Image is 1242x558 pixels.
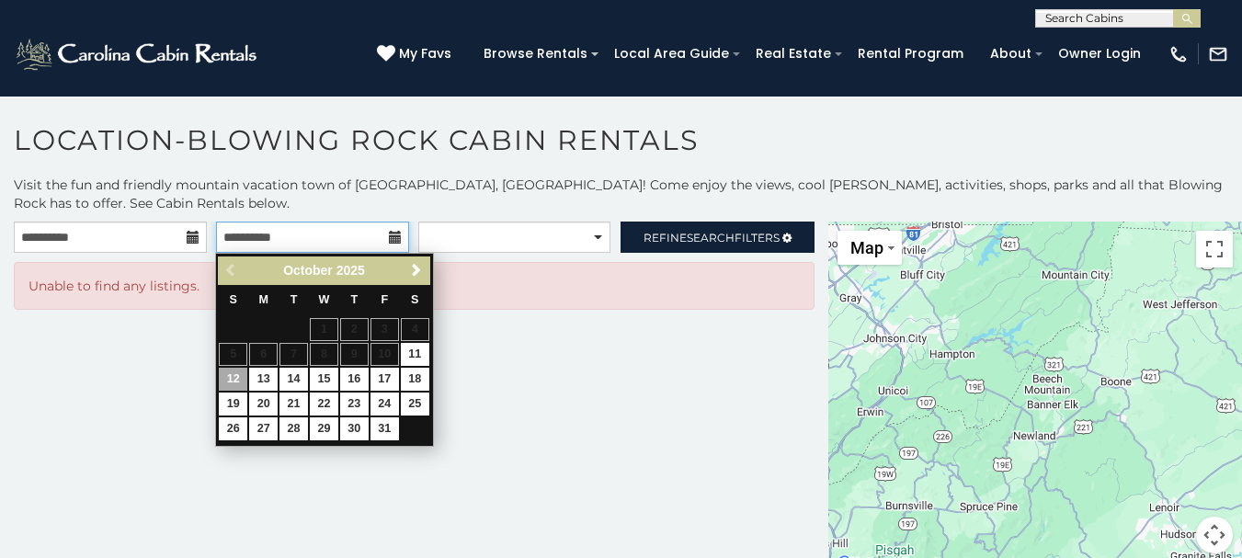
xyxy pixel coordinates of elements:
span: Search [687,231,735,245]
a: 29 [310,417,338,440]
a: 19 [219,393,247,416]
a: Next [405,259,428,282]
a: 13 [249,368,278,391]
a: 23 [340,393,369,416]
span: 2025 [336,263,365,278]
a: 28 [279,417,308,440]
img: phone-regular-white.png [1168,44,1189,64]
span: Saturday [411,293,418,306]
p: Unable to find any listings. [28,277,800,295]
a: Local Area Guide [605,40,738,68]
span: Friday [381,293,388,306]
a: 22 [310,393,338,416]
span: Sunday [230,293,237,306]
a: 31 [370,417,399,440]
span: Map [850,238,883,257]
span: Refine Filters [644,231,780,245]
a: Browse Rentals [474,40,597,68]
span: Next [409,263,424,278]
a: My Favs [377,44,456,64]
span: My Favs [399,44,451,63]
a: Rental Program [849,40,973,68]
a: 20 [249,393,278,416]
a: RefineSearchFilters [621,222,814,253]
a: 14 [279,368,308,391]
a: 21 [279,393,308,416]
span: Tuesday [291,293,298,306]
a: 26 [219,417,247,440]
img: mail-regular-white.png [1208,44,1228,64]
button: Map camera controls [1196,517,1233,553]
a: 18 [401,368,429,391]
a: 15 [310,368,338,391]
a: 11 [401,343,429,366]
a: 27 [249,417,278,440]
span: Wednesday [319,293,330,306]
button: Change map style [837,231,902,265]
a: 17 [370,368,399,391]
img: White-1-2.png [14,36,262,73]
a: 12 [219,368,247,391]
a: 16 [340,368,369,391]
span: Monday [258,293,268,306]
a: 25 [401,393,429,416]
span: October [283,263,333,278]
a: About [981,40,1041,68]
a: 30 [340,417,369,440]
button: Toggle fullscreen view [1196,231,1233,268]
a: Real Estate [746,40,840,68]
span: Thursday [351,293,359,306]
a: 24 [370,393,399,416]
a: Owner Login [1049,40,1150,68]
